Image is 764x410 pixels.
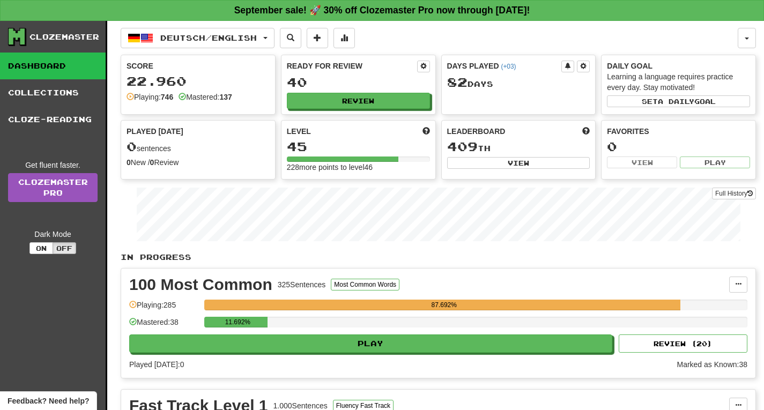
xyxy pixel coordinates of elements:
div: Favorites [607,126,750,137]
div: Daily Goal [607,61,750,71]
div: 45 [287,140,430,153]
div: 0 [607,140,750,153]
button: On [29,242,53,254]
div: Clozemaster [29,32,99,42]
button: Review [287,93,430,109]
div: New / Review [127,157,270,168]
div: 87.692% [207,300,680,310]
div: 40 [287,76,430,89]
strong: 0 [150,158,154,167]
div: Playing: 285 [129,300,199,317]
div: th [447,140,590,154]
strong: 746 [161,93,173,101]
span: 82 [447,74,468,90]
div: Mastered: 38 [129,317,199,334]
a: (+03) [501,63,516,70]
span: Score more points to level up [422,126,430,137]
div: sentences [127,140,270,154]
div: 11.692% [207,317,268,327]
button: Play [129,334,612,353]
button: Off [53,242,76,254]
span: a daily [658,98,694,105]
strong: 137 [219,93,232,101]
button: View [447,157,590,169]
span: Played [DATE] [127,126,183,137]
button: Review (20) [619,334,747,353]
div: Day s [447,76,590,90]
span: This week in points, UTC [582,126,590,137]
p: In Progress [121,252,756,263]
span: Open feedback widget [8,396,89,406]
div: Mastered: [179,92,232,102]
strong: September sale! 🚀 30% off Clozemaster Pro now through [DATE]! [234,5,530,16]
strong: 0 [127,158,131,167]
span: Played [DATE]: 0 [129,360,184,369]
div: 228 more points to level 46 [287,162,430,173]
div: Get fluent faster. [8,160,98,170]
span: 0 [127,139,137,154]
button: Seta dailygoal [607,95,750,107]
div: Playing: [127,92,173,102]
button: View [607,156,677,168]
span: Leaderboard [447,126,506,137]
div: 22.960 [127,74,270,88]
button: Most Common Words [331,279,399,290]
span: Deutsch / English [160,33,257,42]
div: 100 Most Common [129,277,272,293]
button: Play [680,156,750,168]
span: Level [287,126,311,137]
div: Score [127,61,270,71]
div: Ready for Review [287,61,417,71]
button: Search sentences [280,28,301,48]
div: Days Played [447,61,562,71]
div: Learning a language requires practice every day. Stay motivated! [607,71,750,93]
a: ClozemasterPro [8,173,98,202]
button: Add sentence to collection [307,28,328,48]
button: Deutsch/English [121,28,275,48]
div: 325 Sentences [278,279,326,290]
div: Dark Mode [8,229,98,240]
button: More stats [333,28,355,48]
div: Marked as Known: 38 [677,359,747,370]
span: 409 [447,139,478,154]
button: Full History [712,188,756,199]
